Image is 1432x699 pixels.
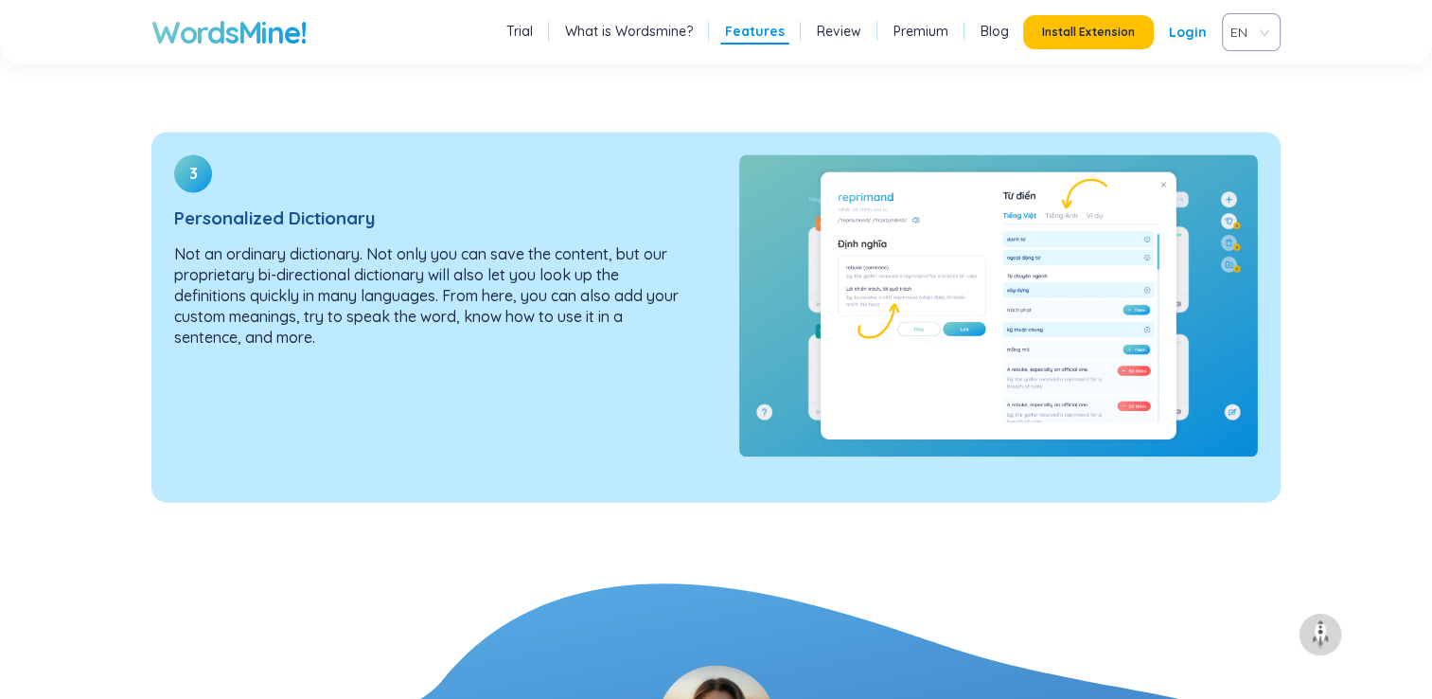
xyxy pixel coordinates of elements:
a: WordsMine! [151,13,306,51]
a: Login [1169,15,1207,49]
span: Install Extension [1042,25,1135,40]
a: Review [817,22,861,41]
button: Install Extension [1023,15,1154,49]
img: Personalized Dictionary [739,154,1259,457]
div: 3 [174,154,212,192]
p: Not an ordinary dictionary. Not only you can save the content, but our proprietary bi-directional... [174,243,694,348]
h3: Personalized Dictionary [174,207,694,228]
a: Trial [506,22,533,41]
a: What is Wordsmine? [565,22,693,41]
img: to top [1305,619,1335,650]
a: Blog [981,22,1009,41]
a: Premium [893,22,948,41]
a: Features [725,22,785,41]
span: VIE [1230,18,1264,46]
